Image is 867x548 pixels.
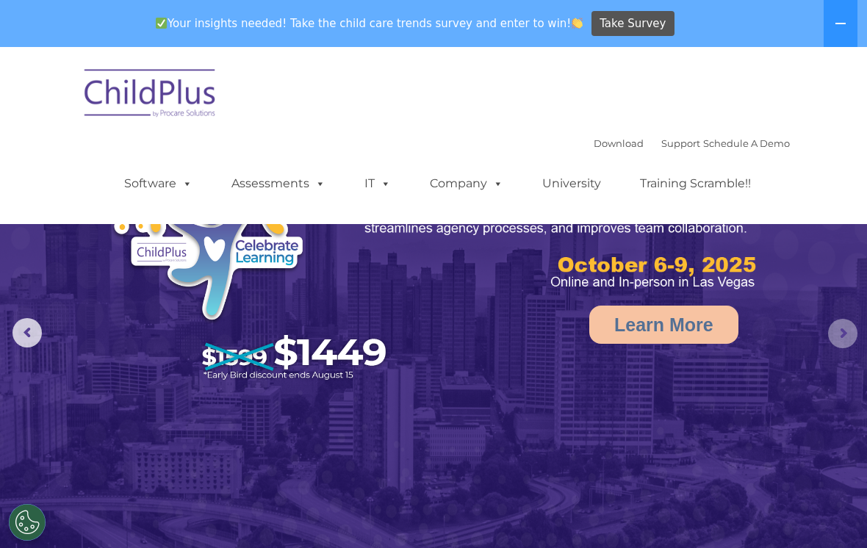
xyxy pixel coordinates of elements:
span: Your insights needed! Take the child care trends survey and enter to win! [149,10,589,38]
a: Training Scramble!! [625,169,766,198]
img: ChildPlus by Procare Solutions [77,59,224,132]
a: Support [661,137,700,149]
a: Assessments [217,169,340,198]
img: ✅ [156,18,167,29]
button: Cookies Settings [9,504,46,541]
a: University [528,169,616,198]
a: IT [350,169,406,198]
a: Company [415,169,518,198]
a: Schedule A Demo [703,137,790,149]
a: Download [594,137,644,149]
font: | [594,137,790,149]
span: Take Survey [600,11,666,37]
a: Learn More [589,306,738,344]
a: Software [109,169,207,198]
img: 👏 [572,18,583,29]
a: Take Survey [591,11,674,37]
